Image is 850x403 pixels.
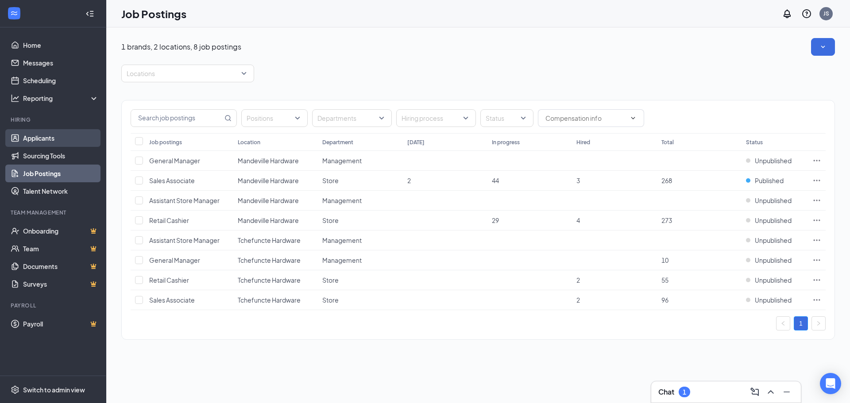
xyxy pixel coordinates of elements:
[765,387,776,397] svg: ChevronUp
[683,388,686,396] div: 1
[233,230,318,250] td: Tchefuncte Hardware
[811,38,835,56] button: SmallChevronDown
[322,256,362,264] span: Management
[131,110,223,127] input: Search job postings
[238,177,299,184] span: Mandeville Hardware
[819,42,827,51] svg: SmallChevronDown
[780,385,794,399] button: Minimize
[764,385,778,399] button: ChevronUp
[801,8,812,19] svg: QuestionInfo
[238,296,301,304] span: Tchefuncte Hardware
[149,216,189,224] span: Retail Cashier
[23,240,99,257] a: TeamCrown
[658,387,674,397] h3: Chat
[322,196,362,204] span: Management
[224,115,232,122] svg: MagnifyingGlass
[755,176,784,185] span: Published
[23,94,99,103] div: Reporting
[781,387,792,397] svg: Minimize
[149,157,200,165] span: General Manager
[657,133,742,151] th: Total
[23,275,99,293] a: SurveysCrown
[149,236,220,244] span: Assistant Store Manager
[23,36,99,54] a: Home
[149,196,220,204] span: Assistant Store Manager
[23,54,99,72] a: Messages
[755,156,792,165] span: Unpublished
[85,9,94,18] svg: Collapse
[318,151,402,171] td: Management
[238,196,299,204] span: Mandeville Hardware
[233,290,318,310] td: Tchefuncte Hardware
[812,156,821,165] svg: Ellipses
[23,129,99,147] a: Applicants
[322,177,339,184] span: Store
[121,42,241,52] p: 1 brands, 2 locations, 8 job postings
[755,276,792,284] span: Unpublished
[149,296,195,304] span: Sales Associate
[812,256,821,265] svg: Ellipses
[661,276,668,284] span: 55
[121,6,186,21] h1: Job Postings
[742,133,808,151] th: Status
[149,177,195,184] span: Sales Associate
[572,133,657,151] th: Hired
[812,196,821,205] svg: Ellipses
[233,270,318,290] td: Tchefuncte Hardware
[149,276,189,284] span: Retail Cashier
[776,316,790,330] button: left
[11,116,97,123] div: Hiring
[322,296,339,304] span: Store
[661,177,672,184] span: 268
[149,256,200,264] span: General Manager
[545,113,626,123] input: Compensation info
[11,302,97,309] div: Payroll
[322,157,362,165] span: Management
[318,171,402,191] td: Store
[755,196,792,205] span: Unpublished
[23,257,99,275] a: DocumentsCrown
[318,290,402,310] td: Store
[238,138,260,146] div: Location
[322,138,353,146] div: Department
[238,216,299,224] span: Mandeville Hardware
[238,236,301,244] span: Tchefuncte Hardware
[23,315,99,333] a: PayrollCrown
[318,270,402,290] td: Store
[233,211,318,230] td: Mandeville Hardware
[233,250,318,270] td: Tchefuncte Hardware
[322,276,339,284] span: Store
[149,138,182,146] div: Job postings
[576,177,580,184] span: 3
[776,316,790,330] li: Previous Page
[492,177,499,184] span: 44
[755,256,792,265] span: Unpublished
[811,316,826,330] li: Next Page
[576,276,580,284] span: 2
[238,157,299,165] span: Mandeville Hardware
[812,236,821,245] svg: Ellipses
[820,373,841,394] div: Open Intercom Messenger
[23,385,85,394] div: Switch to admin view
[233,151,318,171] td: Mandeville Hardware
[794,316,808,330] li: 1
[812,216,821,225] svg: Ellipses
[661,296,668,304] span: 96
[322,216,339,224] span: Store
[233,171,318,191] td: Mandeville Hardware
[318,230,402,250] td: Management
[782,8,792,19] svg: Notifications
[10,9,19,18] svg: WorkstreamLogo
[322,236,362,244] span: Management
[407,177,411,184] span: 2
[748,385,762,399] button: ComposeMessage
[487,133,572,151] th: In progress
[811,316,826,330] button: right
[23,147,99,165] a: Sourcing Tools
[816,321,821,326] span: right
[755,216,792,225] span: Unpublished
[750,387,760,397] svg: ComposeMessage
[23,222,99,240] a: OnboardingCrown
[576,216,580,224] span: 4
[11,94,19,103] svg: Analysis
